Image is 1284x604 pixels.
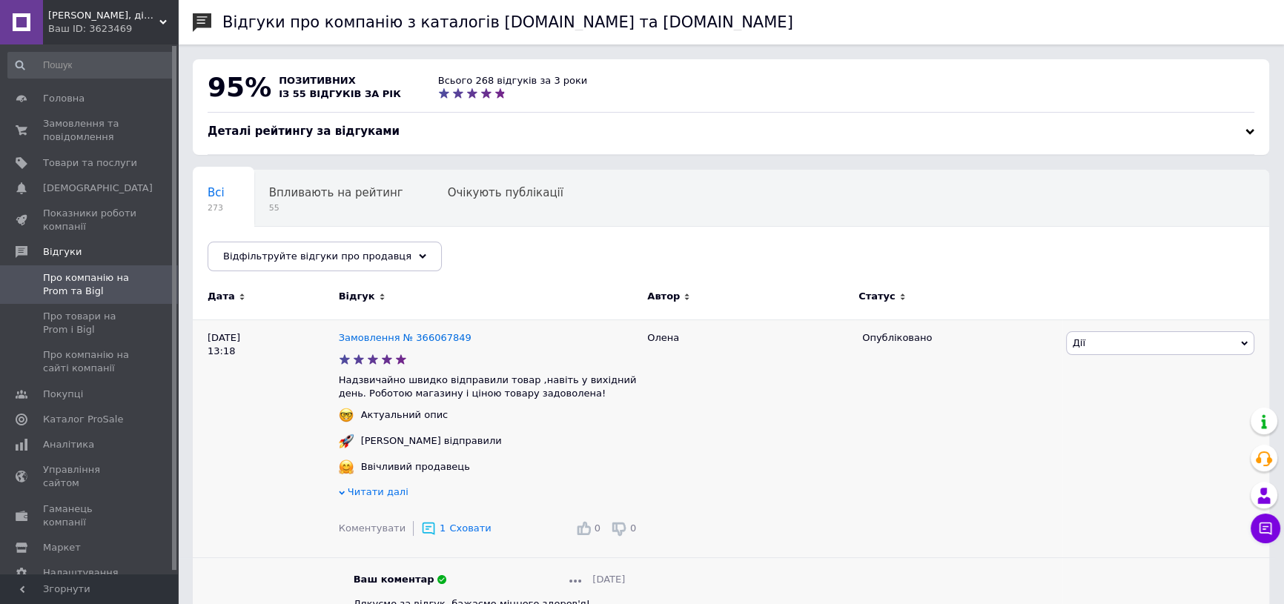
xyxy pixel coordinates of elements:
span: Відгук [339,290,375,303]
span: Автор [647,290,680,303]
span: Гаманець компанії [43,502,137,529]
div: Опубліковано [862,331,1054,345]
span: Опубліковані без комен... [208,242,358,256]
span: позитивних [279,75,356,86]
span: Про компанію на Prom та Bigl [43,271,137,298]
span: 95% [208,72,271,102]
span: Сховати [449,522,491,534]
button: Чат з покупцем [1251,514,1280,543]
span: Управління сайтом [43,463,137,490]
span: Про компанію на сайті компанії [43,348,137,375]
span: [DEMOGRAPHIC_DATA] [43,182,153,195]
span: Дата [208,290,235,303]
span: Деталі рейтингу за відгуками [208,125,400,138]
span: Головна [43,92,85,105]
span: Статус [858,290,896,303]
span: Ваш коментар [354,573,434,586]
div: Деталі рейтингу за відгуками [208,124,1254,139]
input: Пошук [7,52,174,79]
span: 0 [595,522,600,534]
span: Впливають на рейтинг [269,186,403,199]
span: Дії [1073,337,1085,348]
span: Замовлення та повідомлення [43,117,137,144]
a: Замовлення № 366067849 [339,332,471,343]
div: Читати далі [339,485,641,502]
span: Покупці [43,388,83,401]
span: 1 [440,522,446,534]
span: Аналітика [43,438,94,451]
span: [DATE] [592,573,625,586]
div: 1Сховати [421,521,492,536]
div: Актуальний опис [357,408,452,422]
span: Налаштування [43,566,119,580]
span: Всі [208,186,225,199]
span: Маркет [43,541,81,554]
span: із 55 відгуків за рік [279,88,401,99]
span: 0 [630,522,636,534]
span: Показники роботи компанії [43,207,137,233]
span: Товари та послуги [43,156,137,170]
img: :nerd_face: [339,408,354,422]
span: Відгуки [43,245,82,259]
div: [PERSON_NAME] відправили [357,434,506,448]
div: Ваш ID: 3623469 [48,22,178,36]
p: Надзвичайно швидко відправили товар ,навіть у вихідний день. Роботою магазину і ціною товару задо... [339,374,641,400]
span: 273 [208,202,225,213]
span: Каталог ProSale [43,413,123,426]
span: Очікують публікації [448,186,563,199]
span: Здоров'я, дім та сім'я [48,9,159,22]
span: Відфільтруйте відгуки про продавця [223,250,411,262]
span: Читати далі [348,486,408,497]
div: Коментувати [339,522,406,535]
img: :rocket: [339,434,354,448]
span: Коментувати [339,522,406,534]
h1: Відгуки про компанію з каталогів [DOMAIN_NAME] та [DOMAIN_NAME] [222,13,793,31]
span: 55 [269,202,403,213]
div: Ввічливий продавець [357,460,474,474]
div: Опубліковані без коментаря [193,227,388,283]
div: Всього 268 відгуків за 3 роки [438,74,588,87]
span: Про товари на Prom і Bigl [43,310,137,336]
img: :hugging_face: [339,459,354,474]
